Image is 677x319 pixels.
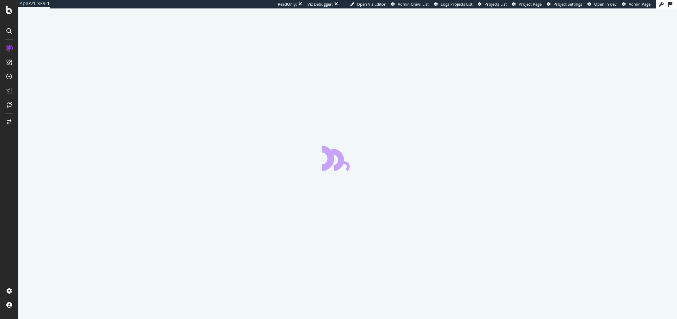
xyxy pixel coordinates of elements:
div: Viz Debugger: [307,1,333,7]
a: Logs Projects List [434,1,472,7]
span: Admin Crawl List [398,1,429,7]
a: Project Settings [547,1,582,7]
span: Open Viz Editor [357,1,386,7]
a: Admin Crawl List [391,1,429,7]
a: Project Page [512,1,542,7]
span: Open in dev [594,1,617,7]
span: Project Page [519,1,542,7]
div: animation [322,146,373,171]
div: ReadOnly: [278,1,297,7]
span: Admin Page [629,1,651,7]
a: Open Viz Editor [350,1,386,7]
span: Project Settings [554,1,582,7]
a: Projects List [478,1,507,7]
span: Projects List [484,1,507,7]
a: Open in dev [587,1,617,7]
span: Logs Projects List [441,1,472,7]
a: Admin Page [622,1,651,7]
